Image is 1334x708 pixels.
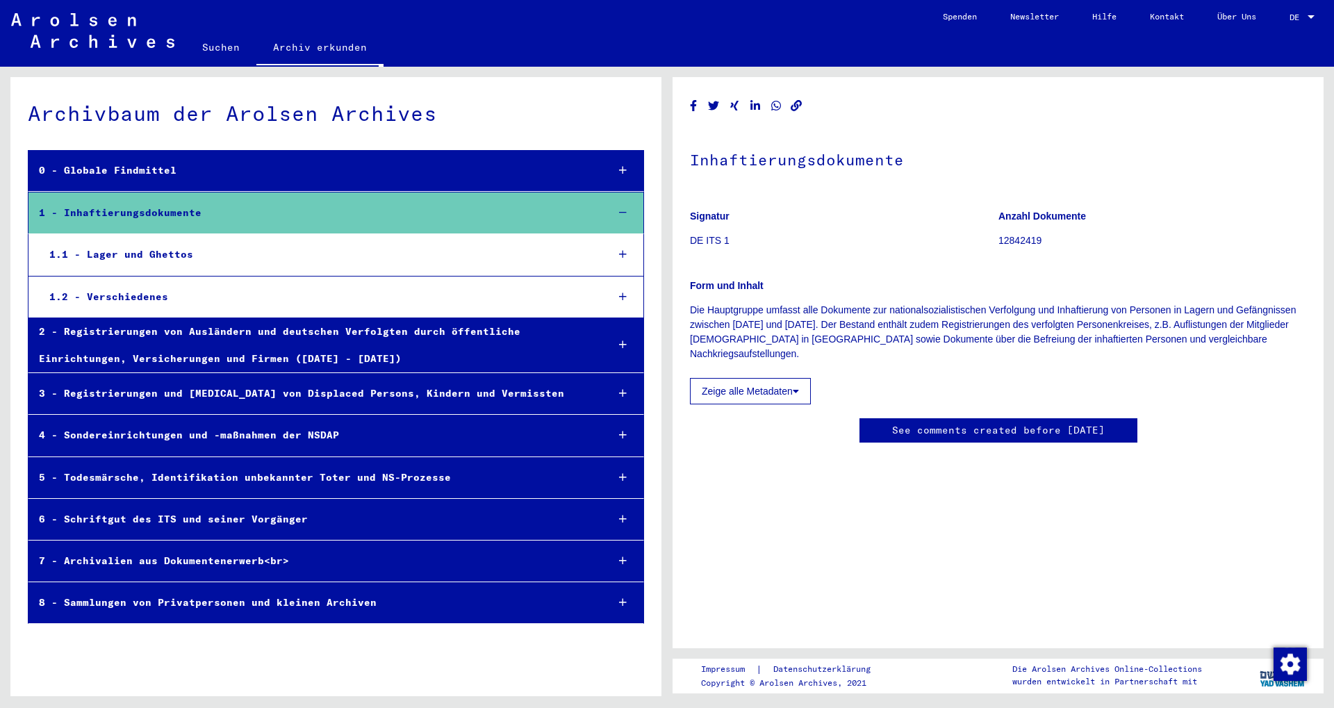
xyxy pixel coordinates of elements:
[690,211,730,222] b: Signatur
[1257,658,1309,693] img: yv_logo.png
[686,97,701,115] button: Share on Facebook
[1274,648,1307,681] img: Zustimmung ändern
[690,280,764,291] b: Form und Inhalt
[1012,675,1202,688] p: wurden entwickelt in Partnerschaft mit
[789,97,804,115] button: Copy link
[769,97,784,115] button: Share on WhatsApp
[707,97,721,115] button: Share on Twitter
[1012,663,1202,675] p: Die Arolsen Archives Online-Collections
[186,31,256,64] a: Suchen
[690,303,1306,361] p: Die Hauptgruppe umfasst alle Dokumente zur nationalsozialistischen Verfolgung und Inhaftierung vo...
[256,31,384,67] a: Archiv erkunden
[892,423,1105,438] a: See comments created before [DATE]
[28,464,596,491] div: 5 - Todesmärsche, Identifikation unbekannter Toter und NS-Prozesse
[1290,13,1305,22] span: DE
[727,97,742,115] button: Share on Xing
[748,97,763,115] button: Share on LinkedIn
[28,380,596,407] div: 3 - Registrierungen und [MEDICAL_DATA] von Displaced Persons, Kindern und Vermissten
[701,662,756,677] a: Impressum
[28,422,596,449] div: 4 - Sondereinrichtungen und -maßnahmen der NSDAP
[690,378,811,404] button: Zeige alle Metadaten
[762,662,887,677] a: Datenschutzerklärung
[28,589,596,616] div: 8 - Sammlungen von Privatpersonen und kleinen Archiven
[998,233,1306,248] p: 12842419
[39,241,596,268] div: 1.1 - Lager und Ghettos
[39,283,596,311] div: 1.2 - Verschiedenes
[998,211,1086,222] b: Anzahl Dokumente
[28,199,596,227] div: 1 - Inhaftierungsdokumente
[690,233,998,248] p: DE ITS 1
[28,548,596,575] div: 7 - Archivalien aus Dokumentenerwerb<br>
[28,157,596,184] div: 0 - Globale Findmittel
[690,128,1306,189] h1: Inhaftierungsdokumente
[701,662,887,677] div: |
[28,506,596,533] div: 6 - Schriftgut des ITS und seiner Vorgänger
[701,677,887,689] p: Copyright © Arolsen Archives, 2021
[11,13,174,48] img: Arolsen_neg.svg
[28,318,596,372] div: 2 - Registrierungen von Ausländern und deutschen Verfolgten durch öffentliche Einrichtungen, Vers...
[28,98,644,129] div: Archivbaum der Arolsen Archives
